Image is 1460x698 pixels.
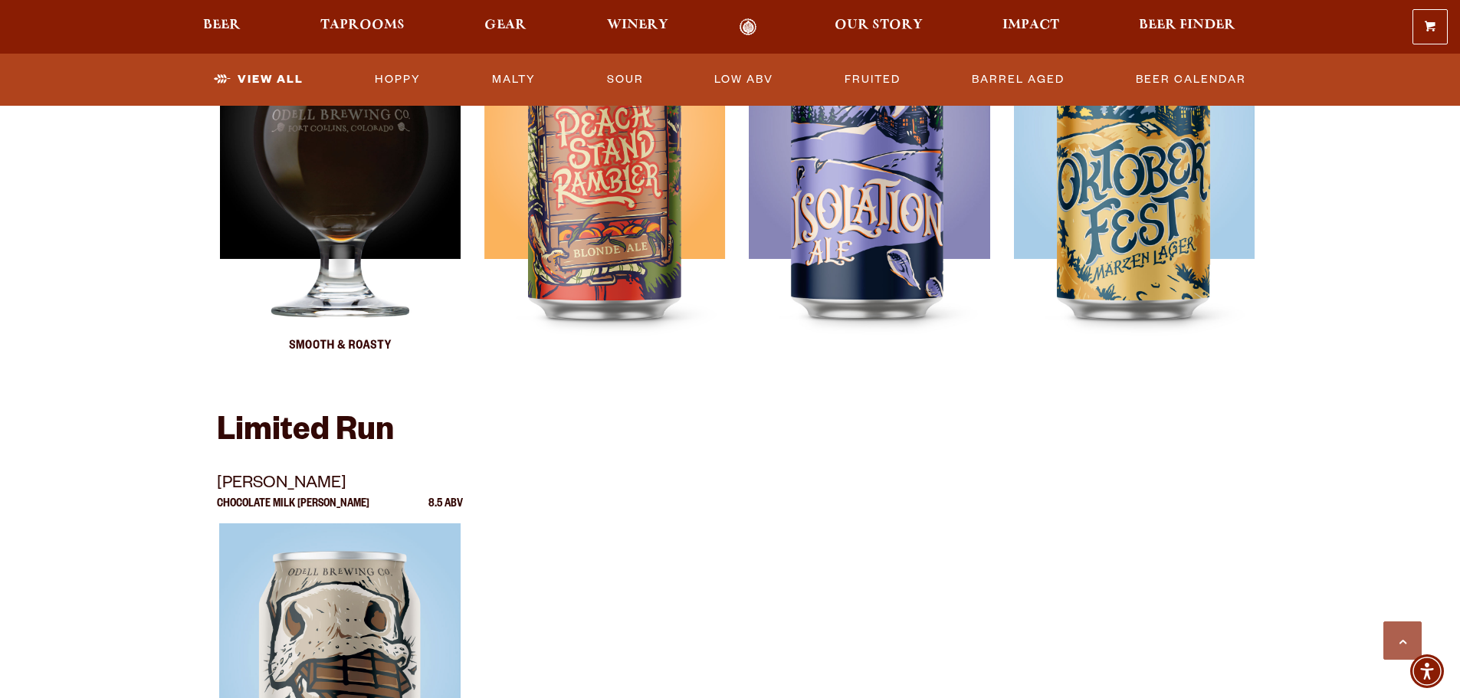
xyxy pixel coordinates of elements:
a: Scroll to top [1383,621,1422,660]
p: 8.5 ABV [428,499,463,523]
a: Impact [992,18,1069,36]
a: Sour [601,62,650,97]
a: Low ABV [708,62,779,97]
a: Fruited [838,62,907,97]
div: Accessibility Menu [1410,654,1444,688]
a: Beer Calendar [1130,62,1252,97]
p: Chocolate Milk [PERSON_NAME] [217,499,369,523]
a: Our Story [825,18,933,36]
a: Malty [486,62,542,97]
span: Beer [203,19,241,31]
a: Odell Home [720,18,777,36]
a: Beer Finder [1129,18,1245,36]
span: Gear [484,19,527,31]
a: Barrel Aged [966,62,1071,97]
p: [PERSON_NAME] [217,471,464,499]
span: Our Story [835,19,923,31]
span: Beer Finder [1139,19,1235,31]
a: Taprooms [310,18,415,36]
a: Beer [193,18,251,36]
a: Hoppy [369,62,427,97]
span: Impact [1002,19,1059,31]
h2: Limited Run [217,415,1244,452]
a: View All [208,62,310,97]
a: Gear [474,18,536,36]
a: Winery [597,18,678,36]
span: Winery [607,19,668,31]
span: Taprooms [320,19,405,31]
